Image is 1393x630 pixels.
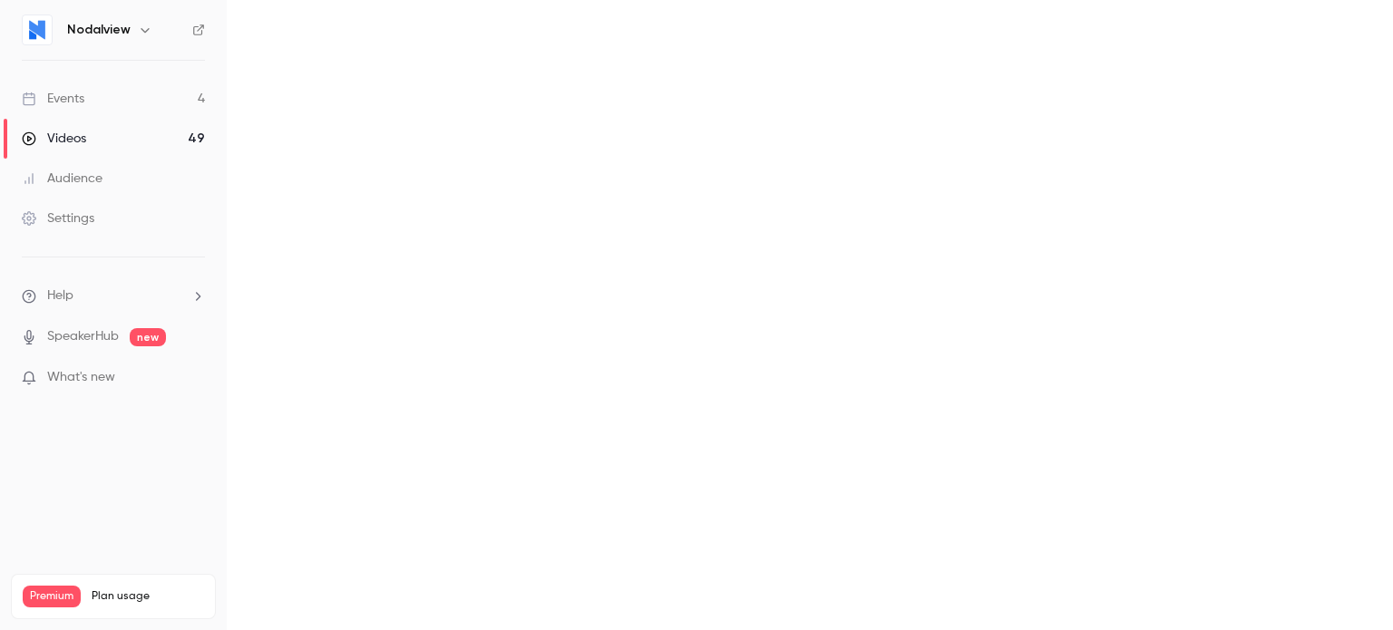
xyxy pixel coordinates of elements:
img: Nodalview [23,15,52,44]
a: SpeakerHub [47,327,119,346]
div: Audience [22,170,102,188]
div: Events [22,90,84,108]
h6: Nodalview [67,21,131,39]
span: Premium [23,586,81,607]
span: Help [47,286,73,305]
span: new [130,328,166,346]
div: Settings [22,209,94,228]
span: What's new [47,368,115,387]
li: help-dropdown-opener [22,286,205,305]
iframe: Noticeable Trigger [183,370,205,386]
span: Plan usage [92,589,204,604]
div: Videos [22,130,86,148]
